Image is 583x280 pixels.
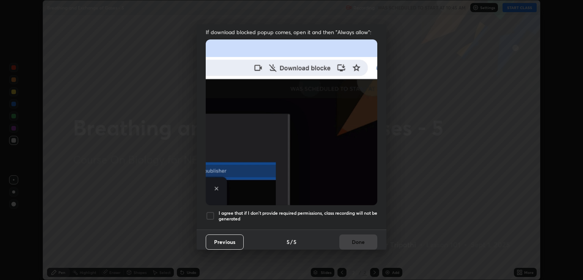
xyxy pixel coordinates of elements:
[206,28,377,36] span: If download blocked popup comes, open it and then "Always allow":
[293,238,296,246] h4: 5
[287,238,290,246] h4: 5
[290,238,293,246] h4: /
[206,234,244,250] button: Previous
[219,210,377,222] h5: I agree that if I don't provide required permissions, class recording will not be generated
[206,39,377,205] img: downloads-permission-blocked.gif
